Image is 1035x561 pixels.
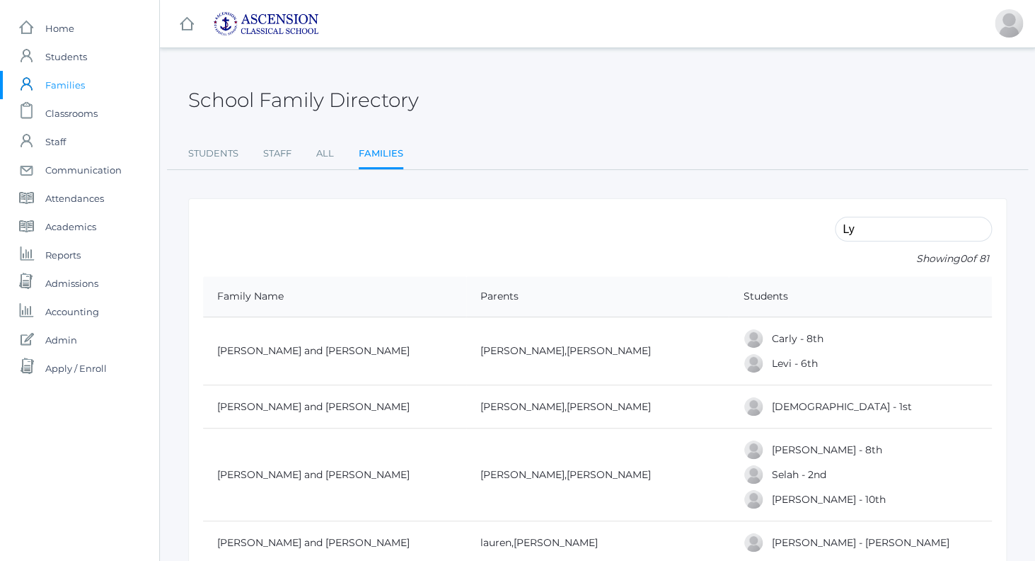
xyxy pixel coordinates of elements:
[743,328,764,349] div: Carly Adams
[466,429,729,521] td: ,
[771,332,823,345] a: Carly - 8th
[743,353,764,374] div: Levi Adams
[45,71,85,99] span: Families
[771,493,885,506] a: [PERSON_NAME] - 10th
[45,127,66,156] span: Staff
[567,400,651,413] a: [PERSON_NAME]
[771,357,817,370] a: Levi - 6th
[729,276,992,317] th: Students
[466,317,729,385] td: ,
[480,400,565,413] a: [PERSON_NAME]
[188,89,419,111] h2: School Family Directory
[480,344,565,357] a: [PERSON_NAME]
[771,400,911,413] a: [DEMOGRAPHIC_DATA] - 1st
[743,439,764,460] div: Eli Chartier
[45,297,99,326] span: Accounting
[45,326,77,354] span: Admin
[995,9,1023,38] div: Tony Welty
[567,468,651,481] a: [PERSON_NAME]
[45,156,122,184] span: Communication
[213,11,319,36] img: ascension-logo-blue-113fc29133de2fb5813e50b71547a291c5fdb7962bf76d49838a2a14a36269ea.jpg
[743,396,764,417] div: Isaiah Barnard
[567,344,651,357] a: [PERSON_NAME]
[45,212,96,241] span: Academics
[45,184,104,212] span: Attendances
[466,385,729,429] td: ,
[771,536,949,549] a: [PERSON_NAME] - [PERSON_NAME]
[263,140,291,168] a: Staff
[316,140,334,168] a: All
[835,217,992,242] input: Filter by name
[45,14,74,42] span: Home
[771,443,881,456] a: [PERSON_NAME] - 8th
[359,140,403,170] a: Families
[835,251,992,266] p: Showing of 81
[45,354,107,382] span: Apply / Enroll
[743,464,764,485] div: Selah Chartier
[217,536,410,549] a: [PERSON_NAME] and [PERSON_NAME]
[743,489,764,510] div: Hudson Chartier
[960,252,966,265] span: 0
[514,536,598,549] a: [PERSON_NAME]
[480,468,565,481] a: [PERSON_NAME]
[217,400,410,413] a: [PERSON_NAME] and [PERSON_NAME]
[480,536,511,549] a: lauren
[771,468,826,481] a: Selah - 2nd
[217,344,410,357] a: [PERSON_NAME] and [PERSON_NAME]
[45,99,98,127] span: Classrooms
[203,276,466,317] th: Family Name
[217,468,410,481] a: [PERSON_NAME] and [PERSON_NAME]
[45,42,87,71] span: Students
[45,241,81,269] span: Reports
[466,276,729,317] th: Parents
[743,532,764,553] div: Evelyn Davis
[188,140,238,168] a: Students
[45,269,98,297] span: Admissions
